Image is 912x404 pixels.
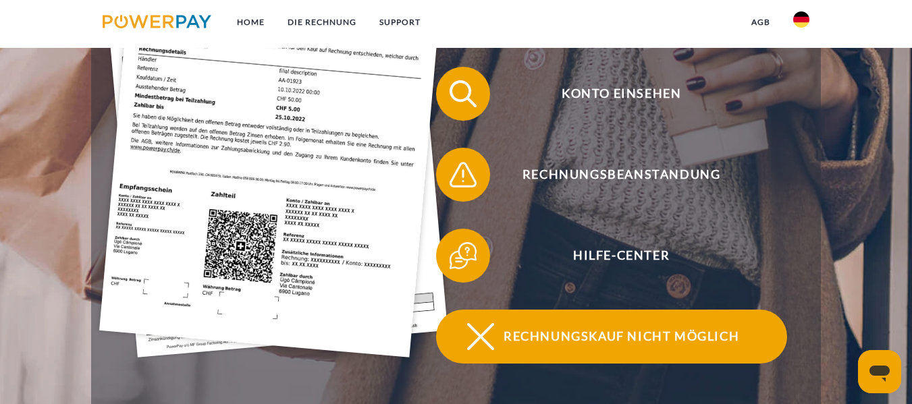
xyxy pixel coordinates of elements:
button: Rechnungskauf nicht möglich [436,310,787,364]
span: Konto einsehen [456,67,786,121]
span: Rechnungskauf nicht möglich [456,310,786,364]
img: de [793,11,809,28]
span: Rechnungsbeanstandung [456,148,786,202]
a: SUPPORT [368,10,432,34]
span: Hilfe-Center [456,229,786,283]
img: qb_help.svg [446,239,480,272]
img: qb_search.svg [446,77,480,111]
iframe: Schaltfläche zum Öffnen des Messaging-Fensters [858,350,901,393]
img: qb_close.svg [464,320,498,353]
a: DIE RECHNUNG [276,10,368,34]
button: Konto einsehen [436,67,787,121]
button: Hilfe-Center [436,229,787,283]
a: agb [740,10,782,34]
a: Home [225,10,276,34]
img: qb_warning.svg [446,158,480,192]
button: Rechnungsbeanstandung [436,148,787,202]
img: logo-powerpay.svg [103,15,211,28]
